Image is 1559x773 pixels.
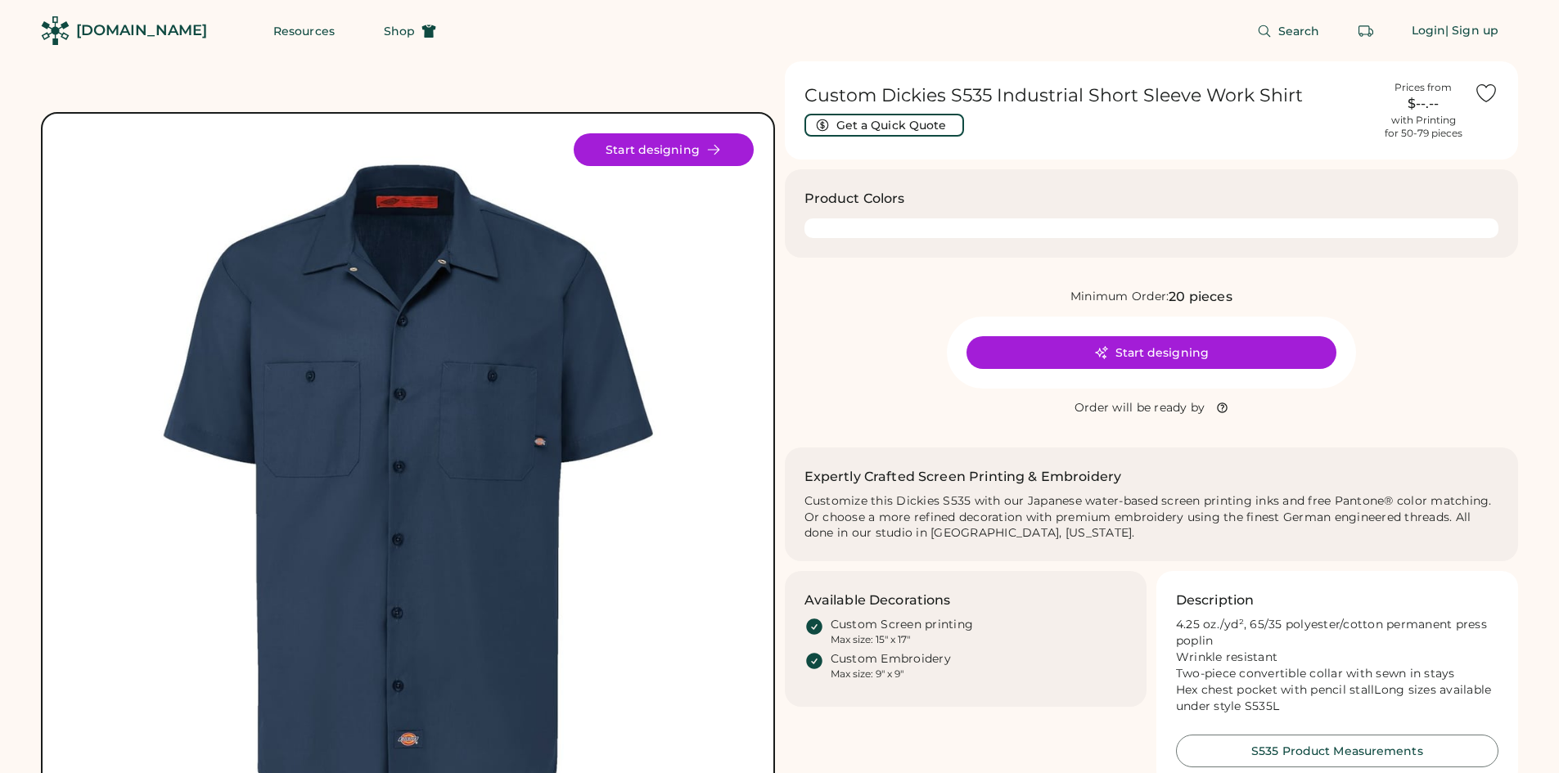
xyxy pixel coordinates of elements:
[1237,15,1340,47] button: Search
[1176,735,1498,767] button: S535 Product Measurements
[76,20,207,41] div: [DOMAIN_NAME]
[1278,25,1320,37] span: Search
[831,667,903,681] div: Max size: 9" x 9"
[966,336,1336,369] button: Start designing
[1169,287,1232,307] div: 20 pieces
[41,16,70,45] img: Rendered Logo - Screens
[1382,94,1464,114] div: $--.--
[364,15,456,47] button: Shop
[804,189,905,209] h3: Product Colors
[1349,15,1382,47] button: Retrieve an order
[1445,23,1498,39] div: | Sign up
[831,651,951,667] div: Custom Embroidery
[1395,81,1452,94] div: Prices from
[804,84,1373,107] h1: Custom Dickies S535 Industrial Short Sleeve Work Shirt
[831,617,974,633] div: Custom Screen printing
[254,15,354,47] button: Resources
[804,467,1122,487] h2: Expertly Crafted Screen Printing & Embroidery
[1412,23,1446,39] div: Login
[831,633,910,646] div: Max size: 15" x 17"
[574,133,754,166] button: Start designing
[1176,591,1255,610] h3: Description
[804,493,1499,542] div: Customize this Dickies S535 with our Japanese water-based screen printing inks and free Pantone® ...
[1385,114,1462,140] div: with Printing for 50-79 pieces
[1176,617,1498,714] div: 4.25 oz./yd², 65/35 polyester/cotton permanent press poplin Wrinkle resistant Two-piece convertib...
[804,114,964,137] button: Get a Quick Quote
[804,591,951,610] h3: Available Decorations
[1075,400,1205,416] div: Order will be ready by
[1070,289,1169,305] div: Minimum Order:
[384,25,415,37] span: Shop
